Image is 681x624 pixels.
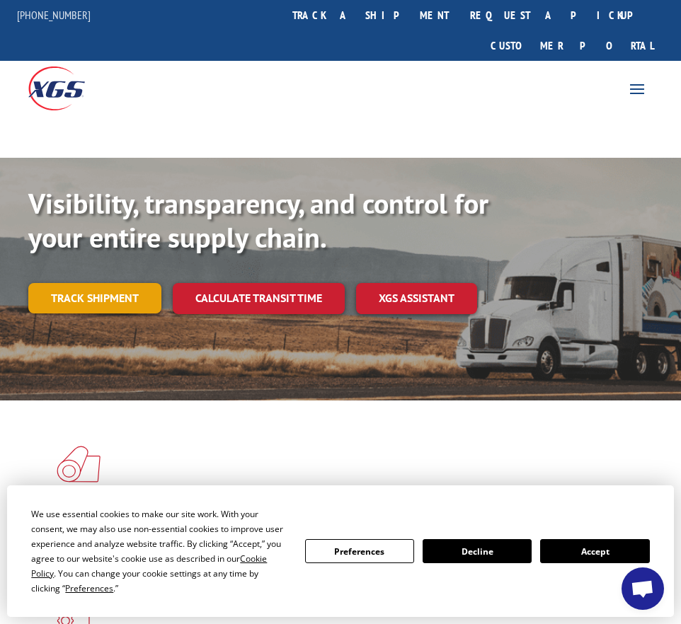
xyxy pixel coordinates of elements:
img: xgs-icon-total-supply-chain-intelligence-red [57,446,101,483]
a: Track shipment [28,283,161,313]
button: Decline [423,539,532,563]
span: Preferences [65,582,113,594]
div: We use essential cookies to make our site work. With your consent, we may also use non-essential ... [31,507,287,596]
a: [PHONE_NUMBER] [17,8,91,22]
div: Cookie Consent Prompt [7,485,674,617]
b: Visibility, transparency, and control for your entire supply chain. [28,185,488,255]
a: Open chat [622,567,664,610]
a: Calculate transit time [173,283,345,313]
button: Preferences [305,539,414,563]
a: Customer Portal [480,30,664,61]
button: Accept [540,539,649,563]
a: XGS ASSISTANT [356,283,477,313]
